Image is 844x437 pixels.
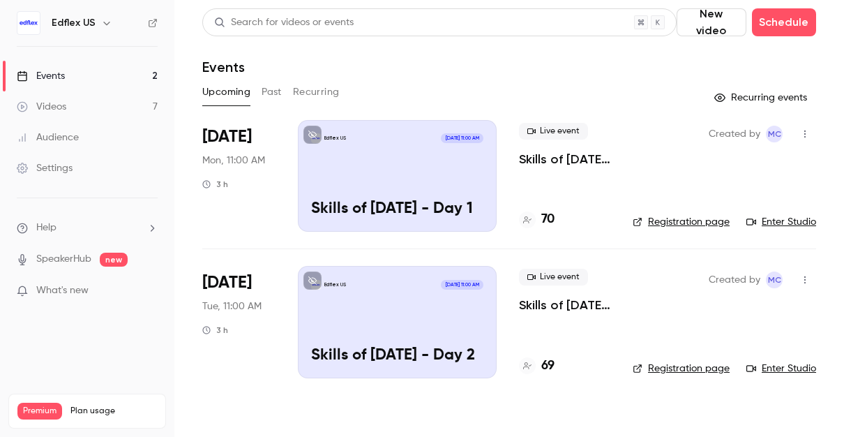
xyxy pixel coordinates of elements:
button: Schedule [752,8,816,36]
a: Registration page [633,362,730,376]
span: What's new [36,283,89,298]
a: 69 [519,357,555,376]
div: 3 h [202,179,228,190]
span: Manon Cousin [766,272,783,288]
span: Tue, 11:00 AM [202,299,262,313]
span: Live event [519,123,588,140]
span: Mon, 11:00 AM [202,154,265,168]
p: Skills of [DATE] - Day 2 [311,347,483,365]
span: Manon Cousin [766,126,783,142]
div: Videos [17,100,66,114]
a: Enter Studio [746,215,816,229]
p: Edflex US [324,135,346,142]
span: Created by [709,272,760,288]
p: Edflex US [324,281,346,288]
a: SpeakerHub [36,252,91,267]
h6: Edflex US [52,16,96,30]
div: Events [17,69,65,83]
a: Skills of Tomorrow - Day 1Edflex US[DATE] 11:00 AMSkills of [DATE] - Day 1 [298,120,497,232]
span: [DATE] 11:00 AM [441,133,483,143]
span: Live event [519,269,588,286]
a: Registration page [633,215,730,229]
span: [DATE] 11:00 AM [441,280,483,290]
div: Sep 15 Mon, 11:00 AM (America/New York) [202,120,276,232]
span: Plan usage [70,406,157,417]
span: [DATE] [202,272,252,294]
div: Settings [17,161,73,175]
span: new [100,253,128,267]
a: Skills of Tomorrow - Day 2Edflex US[DATE] 11:00 AMSkills of [DATE] - Day 2 [298,266,497,378]
h4: 69 [541,357,555,376]
div: Audience [17,131,79,145]
span: Premium [17,403,62,420]
span: MC [768,272,781,288]
span: [DATE] [202,126,252,148]
button: Recurring events [708,87,816,109]
button: Recurring [293,81,340,103]
iframe: Noticeable Trigger [141,285,158,297]
a: Skills of [DATE] - Day 1 [519,151,610,168]
div: Sep 16 Tue, 11:00 AM (America/New York) [202,266,276,378]
button: New video [677,8,746,36]
img: Edflex US [17,12,40,34]
h1: Events [202,59,245,75]
button: Upcoming [202,81,250,103]
h4: 70 [541,210,555,229]
li: help-dropdown-opener [17,221,158,235]
a: Skills of [DATE] - Day 2 [519,297,610,313]
div: 3 h [202,325,228,336]
a: Enter Studio [746,362,816,376]
div: Search for videos or events [214,15,354,30]
p: Skills of [DATE] - Day 1 [311,200,483,218]
span: Help [36,221,56,235]
span: MC [768,126,781,142]
a: 70 [519,210,555,229]
span: Created by [709,126,760,142]
button: Past [262,81,282,103]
